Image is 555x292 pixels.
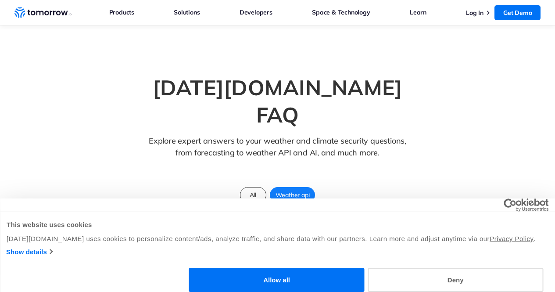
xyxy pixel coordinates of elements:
h1: [DATE][DOMAIN_NAME] FAQ [129,74,427,129]
a: Show details [6,247,52,257]
a: Weather api [270,187,315,203]
span: Weather api [270,189,315,201]
a: Learn [410,7,426,18]
a: Developers [240,7,272,18]
a: Privacy Policy [490,235,534,242]
a: Usercentrics Cookiebot - opens in a new window [472,198,548,212]
a: Space & Technology [312,7,370,18]
span: All [244,189,261,201]
div: This website uses cookies [7,220,548,230]
a: Solutions [174,7,200,18]
div: [DATE][DOMAIN_NAME] uses cookies to personalize content/ads, analyze traffic, and share data with... [7,234,548,244]
a: Get Demo [494,5,541,20]
a: Home link [14,6,72,19]
button: Deny [368,268,543,292]
button: Allow all [189,268,365,292]
a: Products [109,7,134,18]
p: Explore expert answers to your weather and climate security questions, from forecasting to weathe... [145,135,410,172]
a: Log In [466,9,483,17]
a: All [240,187,266,203]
